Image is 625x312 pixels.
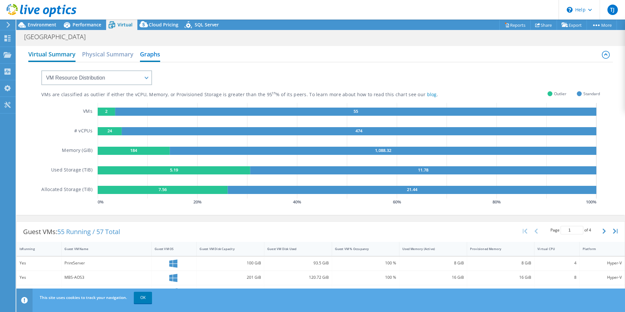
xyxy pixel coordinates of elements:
[267,288,329,295] div: 257.07 GiB
[499,20,531,30] a: Reports
[583,274,622,281] div: Hyper-V
[41,186,92,194] h5: Allocated Storage (TiB)
[83,108,92,116] h5: VMs
[402,274,464,281] div: 16 GiB
[267,260,329,267] div: 93.5 GiB
[64,260,148,267] div: PrintServer
[118,22,132,28] span: Virtual
[17,222,127,242] div: Guest VMs:
[51,166,92,174] h5: Used Storage (TiB)
[583,247,614,251] div: Platform
[64,288,148,295] div: NavisionServer
[40,295,127,300] span: This site uses cookies to track your navigation.
[335,260,396,267] div: 100 %
[130,147,137,153] text: 184
[21,33,96,40] h1: [GEOGRAPHIC_DATA]
[607,5,618,15] span: TJ
[20,274,58,281] div: Yes
[355,128,363,134] text: 474
[64,247,141,251] div: Guest VM Name
[583,260,622,267] div: Hyper-V
[200,274,261,281] div: 201 GiB
[195,22,219,28] span: SQL Server
[267,274,329,281] div: 120.72 GiB
[393,199,401,205] text: 60 %
[589,227,591,233] span: 4
[418,167,428,173] text: 11.78
[57,227,120,236] span: 55 Running / 57 Total
[62,147,92,155] h5: Memory (GiB)
[134,292,152,304] a: OK
[64,274,148,281] div: MBS-AOS3
[20,247,50,251] div: IsRunning
[335,288,396,295] div: 100 %
[470,288,532,295] div: 12 GiB
[170,167,178,173] text: 5.19
[402,288,464,295] div: 12 GiB
[470,260,532,267] div: 8 GiB
[105,108,107,114] text: 2
[74,127,92,135] h5: # vCPUs
[493,199,501,205] text: 80 %
[557,20,587,30] a: Export
[155,247,186,251] div: Guest VM OS
[402,247,456,251] div: Used Memory (Active)
[550,226,591,234] span: Page of
[537,274,576,281] div: 8
[41,92,471,98] div: VMs are classified as outlier if either the vCPU, Memory, or Provisioned Storage is greater than ...
[561,226,583,234] input: jump to page
[149,22,178,28] span: Cloud Pricing
[407,186,418,192] text: 21.44
[28,48,76,62] h2: Virtual Summary
[200,288,261,295] div: 300 GiB
[567,7,573,13] svg: \n
[140,48,160,62] h2: Graphs
[28,22,56,28] span: Environment
[537,247,568,251] div: Virtual CPU
[159,186,167,192] text: 7.56
[537,260,576,267] div: 4
[335,274,396,281] div: 100 %
[98,199,104,205] text: 0 %
[470,247,524,251] div: Provisioned Memory
[537,288,576,295] div: 4
[200,247,253,251] div: Guest VM Disk Capacity
[402,260,464,267] div: 8 GiB
[583,90,600,97] span: Standard
[554,90,566,97] span: Outlier
[427,91,437,97] a: blog
[20,260,58,267] div: Yes
[354,108,358,114] text: 55
[293,199,301,205] text: 40 %
[583,288,622,295] div: Hyper-V
[267,247,321,251] div: Guest VM Disk Used
[470,274,532,281] div: 16 GiB
[587,20,617,30] a: More
[586,199,596,205] text: 100 %
[20,288,58,295] div: Yes
[335,247,389,251] div: Guest VM % Occupancy
[73,22,101,28] span: Performance
[200,260,261,267] div: 100 GiB
[530,20,557,30] a: Share
[375,147,391,153] text: 1,088.32
[98,199,600,205] svg: GaugeChartPercentageAxisTexta
[82,48,133,61] h2: Physical Summary
[107,128,112,134] text: 24
[193,199,201,205] text: 20 %
[272,91,276,95] sup: th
